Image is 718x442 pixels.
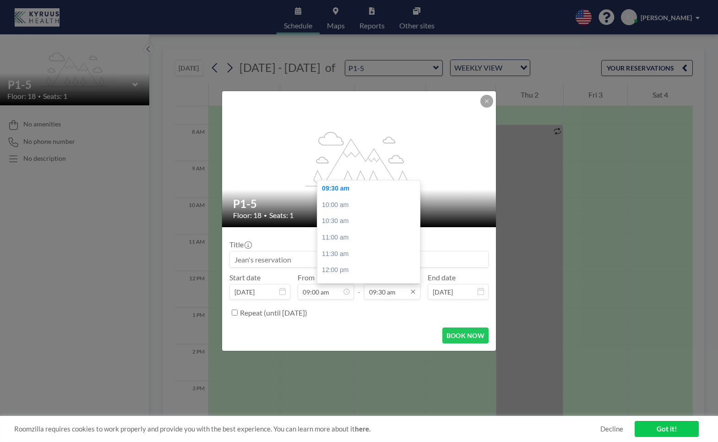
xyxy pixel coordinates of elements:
[233,197,486,211] h2: P1-5
[240,308,307,317] label: Repeat (until [DATE])
[229,273,261,282] label: Start date
[233,211,261,220] span: Floor: 18
[317,197,420,213] div: 10:00 am
[229,240,251,249] label: Title
[428,273,456,282] label: End date
[358,276,360,296] span: -
[317,180,420,197] div: 09:30 am
[317,229,420,246] div: 11:00 am
[230,251,488,267] input: Jean's reservation
[269,211,294,220] span: Seats: 1
[635,421,699,437] a: Got it!
[317,246,420,262] div: 11:30 am
[600,425,623,433] a: Decline
[264,212,267,219] span: •
[317,262,420,278] div: 12:00 pm
[355,425,370,433] a: here.
[317,278,420,295] div: 12:30 pm
[14,425,600,433] span: Roomzilla requires cookies to work properly and provide you with the best experience. You can lea...
[298,273,315,282] label: From
[317,213,420,229] div: 10:30 am
[442,327,489,344] button: BOOK NOW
